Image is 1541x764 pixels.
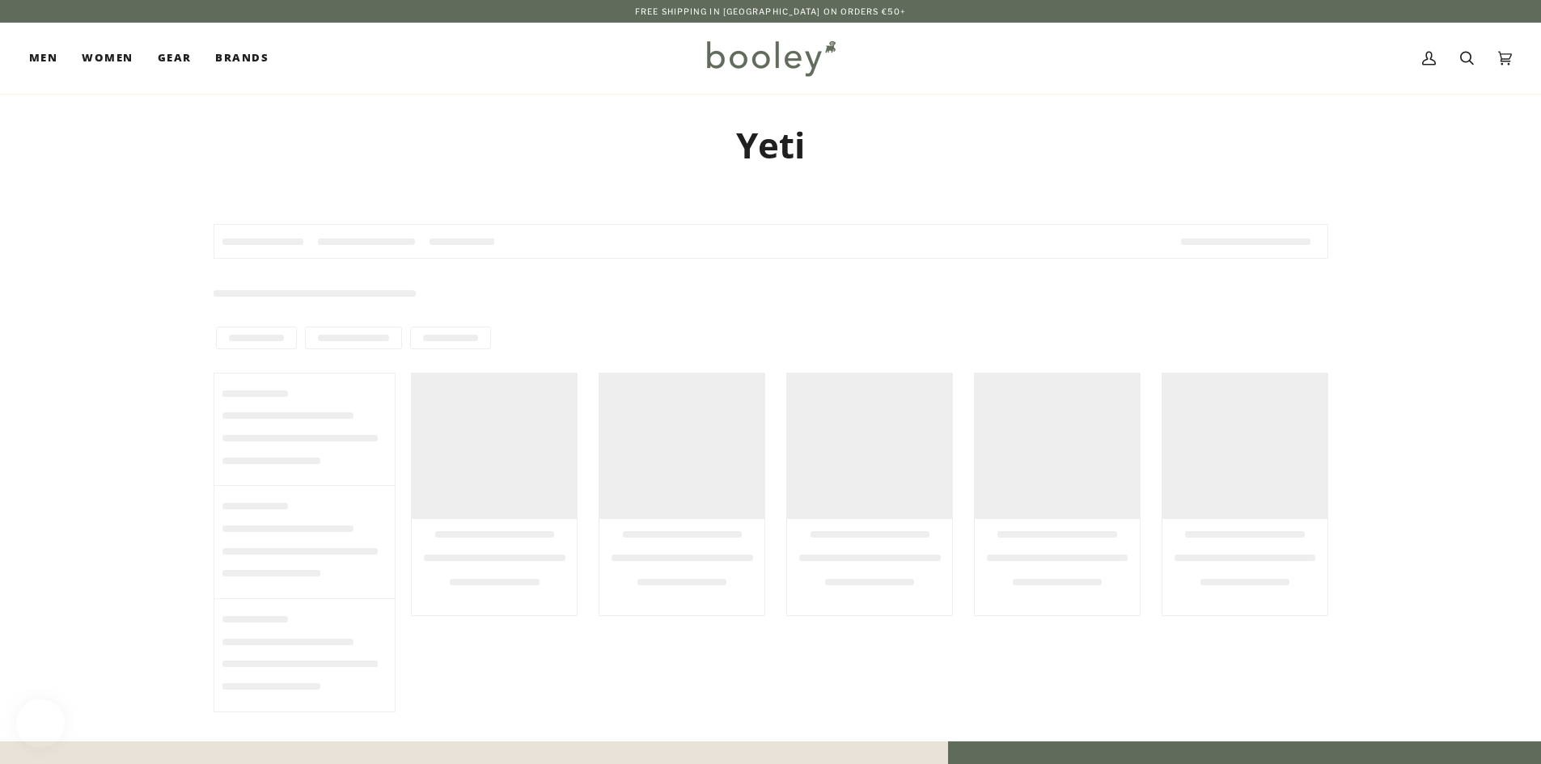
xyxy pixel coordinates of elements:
[29,23,70,94] a: Men
[214,123,1328,167] h1: Yeti
[29,50,57,66] span: Men
[82,50,133,66] span: Women
[700,35,841,82] img: Booley
[203,23,281,94] a: Brands
[16,699,65,748] iframe: Button to open loyalty program pop-up
[158,50,192,66] span: Gear
[635,5,906,18] p: Free Shipping in [GEOGRAPHIC_DATA] on Orders €50+
[70,23,145,94] a: Women
[146,23,204,94] a: Gear
[215,50,269,66] span: Brands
